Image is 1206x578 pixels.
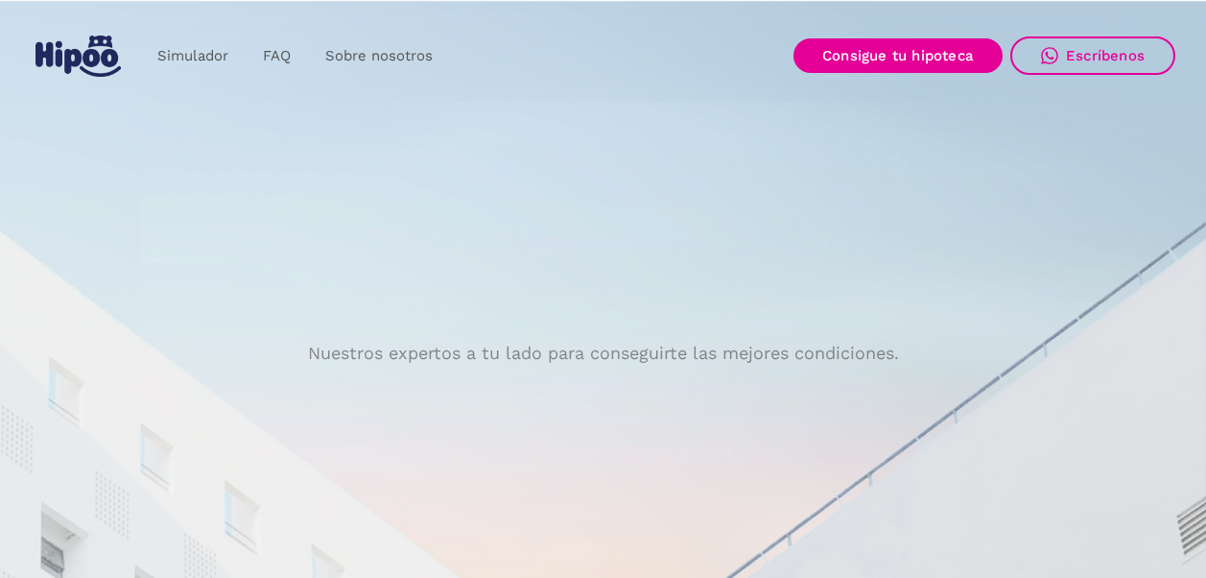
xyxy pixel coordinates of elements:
[1010,36,1175,75] a: Escríbenos
[308,37,450,75] a: Sobre nosotros
[31,28,125,84] a: home
[793,38,1003,73] a: Consigue tu hipoteca
[140,37,246,75] a: Simulador
[1066,47,1145,64] div: Escríbenos
[246,37,308,75] a: FAQ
